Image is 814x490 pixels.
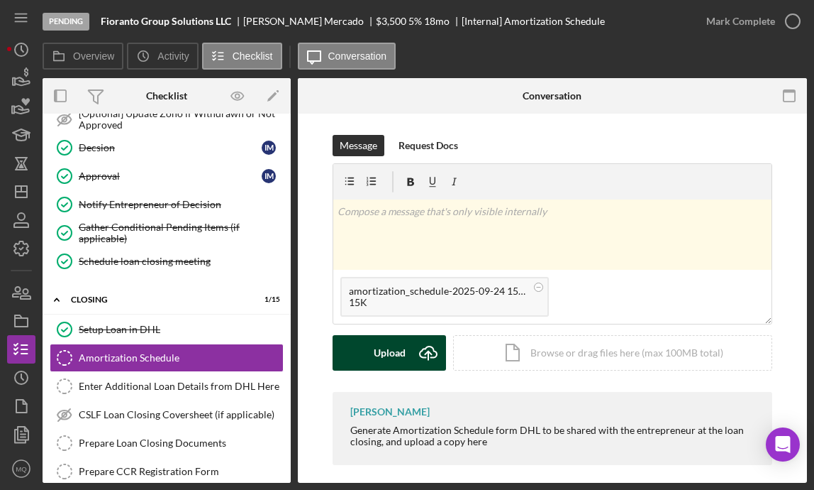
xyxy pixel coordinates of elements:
div: Gather Conditional Pending Items (if applicable) [79,222,283,244]
div: Checklist [146,90,187,102]
div: Mark Complete [706,7,775,36]
a: Amortization Schedule [50,344,284,372]
div: 18 mo [424,16,450,27]
div: [PERSON_NAME] Mercado [243,16,376,27]
button: MQ [7,454,35,483]
div: 15K [349,297,526,308]
div: Prepare CCR Registration Form [79,466,283,477]
div: I M [262,169,276,183]
div: I M [262,141,276,155]
a: Enter Additional Loan Details from DHL Here [50,372,284,401]
button: Upload [333,335,446,371]
div: Message [340,135,377,156]
button: Checklist [202,43,282,70]
button: Overview [43,43,123,70]
div: Approval [79,170,262,182]
div: amortization_schedule-2025-09-24 15_58_21 +0000.pdf [349,285,526,297]
a: DecsionIM [50,134,284,162]
div: Schedule loan closing meeting [79,256,283,267]
button: Message [333,135,384,156]
div: Enter Additional Loan Details from DHL Here [79,381,283,392]
div: 1 / 15 [255,295,280,304]
a: Setup Loan in DHL [50,315,284,344]
text: MQ [16,465,26,473]
button: Request Docs [391,135,465,156]
a: Prepare CCR Registration Form [50,457,284,486]
div: Conversation [523,90,581,102]
a: Notify Entrepreneur of Decision [50,190,284,219]
a: Gather Conditional Pending Items (if applicable) [50,219,284,247]
label: Checklist [233,50,273,62]
div: Request Docs [398,135,458,156]
div: Open Intercom Messenger [766,428,800,462]
b: Fioranto Group Solutions LLC [101,16,231,27]
div: Prepare Loan Closing Documents [79,437,283,449]
button: Mark Complete [692,7,807,36]
a: [Optional] Update Zoho if Withdrawn or Not Approved [50,105,284,134]
button: Activity [127,43,198,70]
div: Amortization Schedule [79,352,283,364]
div: Generate Amortization Schedule form DHL to be shared with the entrepreneur at the loan closing, a... [350,425,758,447]
div: Pending [43,13,89,31]
div: Notify Entrepreneur of Decision [79,199,283,210]
div: [PERSON_NAME] [350,406,430,418]
a: Prepare Loan Closing Documents [50,429,284,457]
button: Conversation [298,43,396,70]
a: Schedule loan closing meeting [50,247,284,276]
div: Decsion [79,142,262,153]
div: [Internal] Amortization Schedule [462,16,605,27]
div: 5 % [408,16,422,27]
a: ApprovalIM [50,162,284,190]
div: Setup Loan in DHL [79,324,283,335]
label: Activity [157,50,189,62]
div: Closing [71,295,245,304]
label: Conversation [328,50,387,62]
div: Upload [374,335,406,371]
a: CSLF Loan Closing Coversheet (if applicable) [50,401,284,429]
label: Overview [73,50,114,62]
div: $3,500 [376,16,406,27]
div: CSLF Loan Closing Coversheet (if applicable) [79,409,283,420]
div: [Optional] Update Zoho if Withdrawn or Not Approved [79,108,283,131]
